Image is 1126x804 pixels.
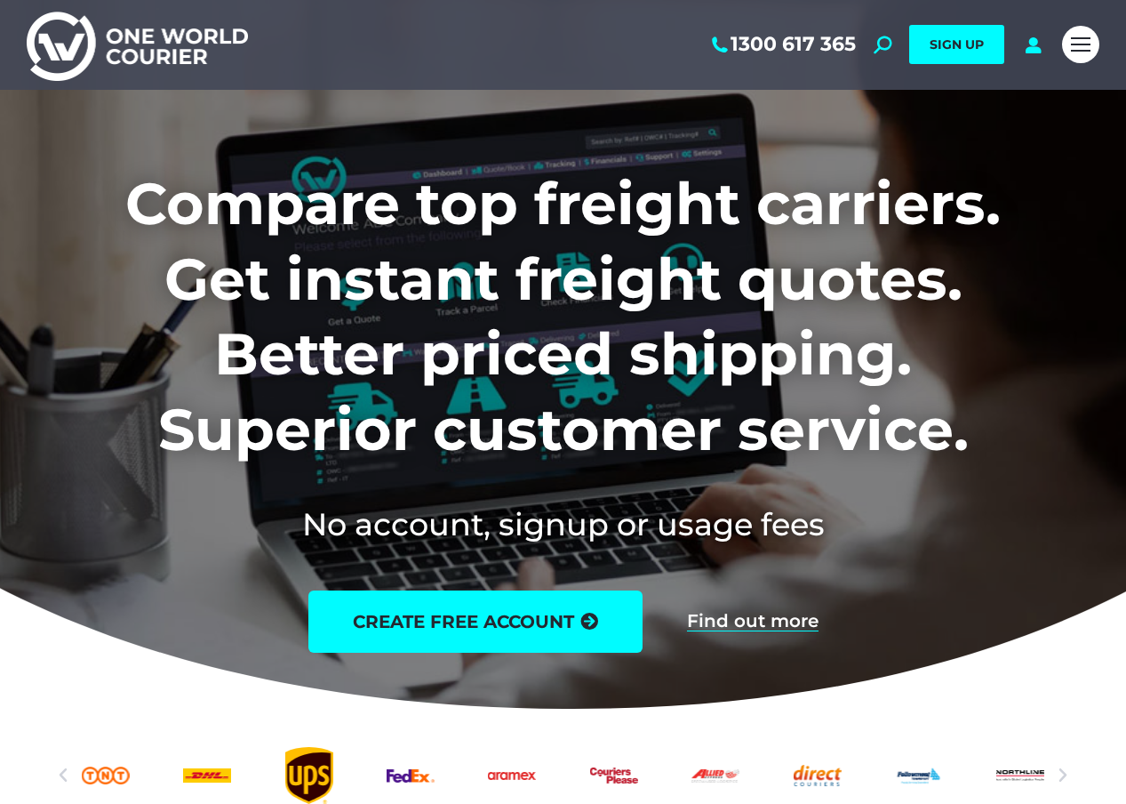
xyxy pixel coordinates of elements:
a: 1300 617 365 [708,33,856,56]
h2: No account, signup or usage fees [27,502,1099,546]
a: SIGN UP [909,25,1004,64]
span: SIGN UP [930,36,984,52]
h1: Compare top freight carriers. Get instant freight quotes. Better priced shipping. Superior custom... [27,166,1099,467]
a: Find out more [687,612,819,631]
a: create free account [308,591,643,653]
a: Mobile menu icon [1062,26,1099,63]
img: One World Courier [27,9,248,81]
